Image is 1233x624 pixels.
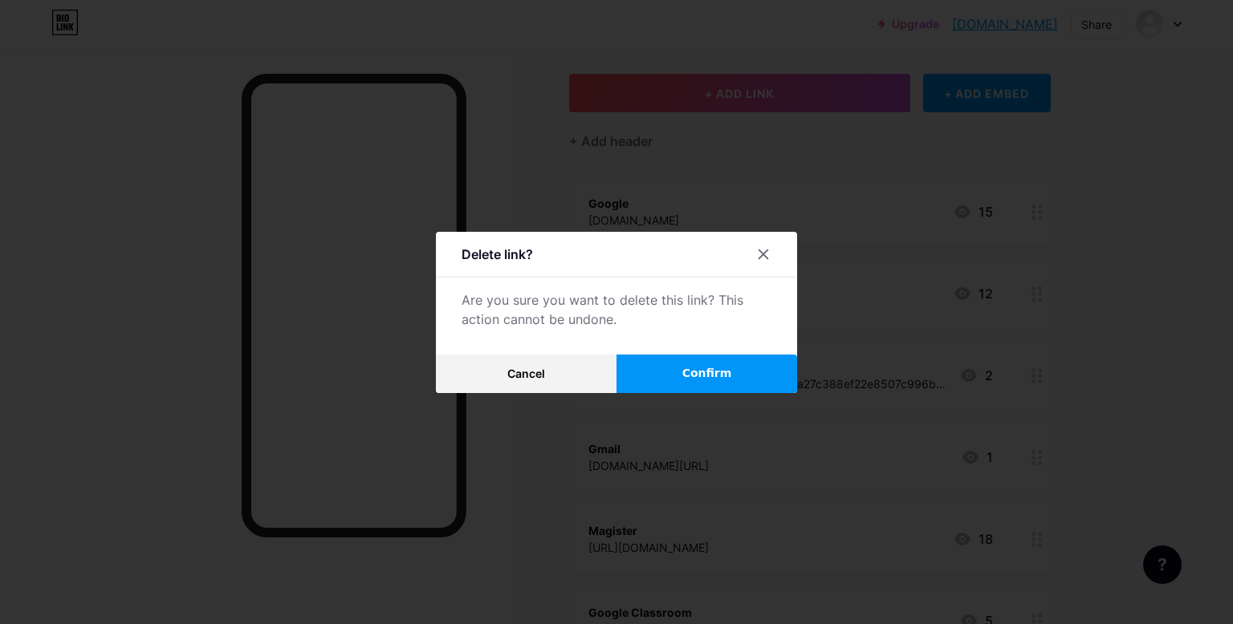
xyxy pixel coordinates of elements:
[616,355,797,393] button: Confirm
[682,365,732,382] span: Confirm
[436,355,616,393] button: Cancel
[462,290,771,329] div: Are you sure you want to delete this link? This action cannot be undone.
[462,245,533,264] div: Delete link?
[507,367,545,380] span: Cancel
